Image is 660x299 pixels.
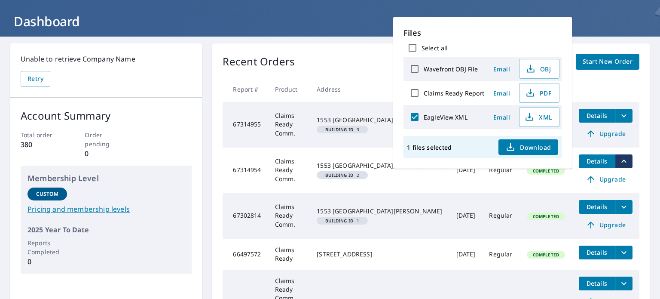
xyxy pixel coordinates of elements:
button: filesDropdownBtn-67314955 [615,109,632,123]
span: Completed [528,252,564,258]
p: Reports Completed [27,238,67,256]
h1: Dashboard [10,12,650,30]
span: OBJ [525,64,552,74]
em: Building ID [325,219,353,223]
p: 1 files selected [407,143,452,151]
td: Claims Ready Comm. [268,193,310,239]
p: 2025 Year To Date [27,225,185,235]
button: detailsBtn-66497572 [579,246,615,259]
a: Upgrade [579,218,632,232]
th: Product [268,77,310,102]
span: 2 [320,173,364,177]
td: Claims Ready [268,239,310,270]
a: Start New Order [576,54,639,70]
span: Upgrade [584,174,627,185]
span: 3 [320,127,364,132]
td: 66497572 [223,239,268,270]
button: XML [519,107,559,127]
div: 1553 [GEOGRAPHIC_DATA][PERSON_NAME] [317,207,442,216]
span: Details [584,111,610,120]
td: 67314954 [223,148,268,193]
a: Upgrade [579,173,632,186]
td: 67314955 [223,102,268,148]
button: Email [488,111,516,124]
button: Retry [21,71,50,87]
th: Report # [223,77,268,102]
p: Unable to retrieve Company Name [21,54,192,64]
label: EagleView XML [424,113,467,121]
td: [DATE] [449,148,483,193]
span: Details [584,203,610,211]
button: detailsBtn-67314955 [579,109,615,123]
span: Retry [27,74,43,84]
span: XML [525,112,552,122]
span: Completed [528,213,564,219]
span: Upgrade [584,129,627,139]
span: Upgrade [584,220,627,230]
button: filesDropdownBtn-65945167 [615,277,632,290]
em: Building ID [325,127,353,132]
p: Membership Level [27,173,185,184]
th: Address [310,77,449,102]
span: 1 [320,219,364,223]
span: Details [584,248,610,256]
td: Regular [482,193,519,239]
p: Files [403,27,562,39]
p: 0 [27,256,67,267]
button: OBJ [519,59,559,79]
button: detailsBtn-65945167 [579,277,615,290]
p: Total order [21,130,64,139]
span: Download [505,142,551,152]
span: PDF [525,88,552,98]
span: Email [492,89,512,97]
label: Wavefront OBJ File [424,65,478,73]
button: filesDropdownBtn-67314954 [615,154,632,168]
td: Claims Ready Comm. [268,148,310,193]
label: Claims Ready Report [424,89,485,97]
a: Pricing and membership levels [27,204,185,214]
button: Email [488,86,516,100]
div: 1553 [GEOGRAPHIC_DATA][PERSON_NAME] [317,161,442,170]
span: Details [584,157,610,165]
label: Select all [422,44,448,52]
p: 380 [21,139,64,150]
button: filesDropdownBtn-67302814 [615,200,632,214]
span: Email [492,113,512,121]
span: Email [492,65,512,73]
p: Custom [36,190,58,198]
button: detailsBtn-67314954 [579,154,615,168]
td: [DATE] [449,239,483,270]
span: Details [584,279,610,287]
td: [DATE] [449,193,483,239]
button: filesDropdownBtn-66497572 [615,246,632,259]
span: Completed [528,168,564,174]
p: Recent Orders [223,54,295,70]
div: [STREET_ADDRESS] [317,250,442,259]
button: PDF [519,83,559,103]
button: detailsBtn-67302814 [579,200,615,214]
td: Regular [482,239,519,270]
div: 1553 [GEOGRAPHIC_DATA][PERSON_NAME] [317,116,442,124]
span: Start New Order [583,56,632,67]
td: Regular [482,148,519,193]
p: 0 [85,148,128,159]
p: Account Summary [21,108,192,123]
button: Email [488,62,516,76]
td: Claims Ready Comm. [268,102,310,148]
button: Download [498,139,558,155]
p: Order pending [85,130,128,148]
td: 67302814 [223,193,268,239]
em: Building ID [325,173,353,177]
a: Upgrade [579,127,632,141]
